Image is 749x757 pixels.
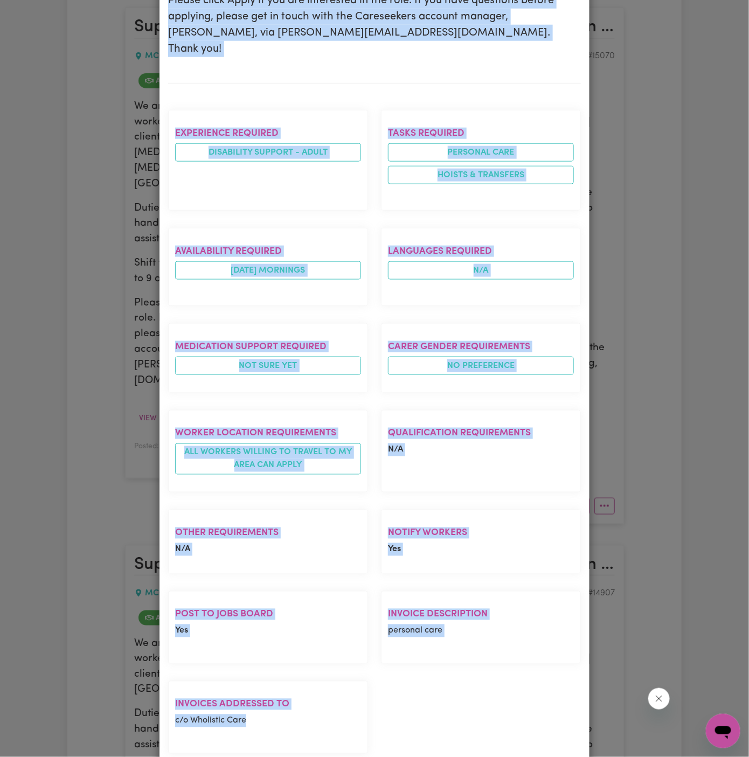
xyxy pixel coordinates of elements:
span: All workers willing to travel to my area can apply [175,443,361,475]
li: [DATE] mornings [175,261,361,280]
h2: Qualification requirements [388,428,574,439]
span: N/A [388,446,403,454]
span: No preference [388,357,574,375]
h2: Post to Jobs Board [175,609,361,620]
p: personal care [388,624,574,637]
li: Disability support - Adult [175,143,361,162]
h2: Invoice description [388,609,574,620]
h2: Worker location requirements [175,428,361,439]
h2: Experience required [175,128,361,139]
span: Not sure yet [175,357,361,375]
iframe: Button to launch messaging window [706,714,740,748]
h2: Notify Workers [388,527,574,539]
h2: Other requirements [175,527,361,539]
span: Yes [175,627,188,635]
li: Hoists & transfers [388,166,574,184]
span: Yes [388,545,401,554]
h2: Tasks required [388,128,574,139]
span: N/A [175,545,190,554]
li: Personal care [388,143,574,162]
h2: Carer gender requirements [388,341,574,352]
p: c/o Wholistic Care [175,714,361,727]
h2: Invoices addressed to [175,699,361,710]
h2: Availability required [175,246,361,257]
span: Need any help? [6,8,65,16]
h2: Languages required [388,246,574,257]
h2: Medication Support Required [175,341,361,352]
span: N/A [388,261,574,280]
iframe: Close message [648,688,670,710]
